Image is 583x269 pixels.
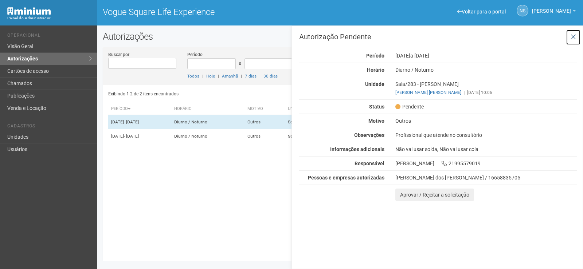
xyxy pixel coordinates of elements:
[244,103,285,115] th: Motivo
[395,103,424,110] span: Pendente
[7,7,51,15] img: Minium
[103,31,578,42] h2: Autorizações
[259,74,261,79] span: |
[108,88,338,99] div: Exibindo 1-2 de 2 itens encontrados
[390,81,583,96] div: Sala/283 - [PERSON_NAME]
[171,103,244,115] th: Horário
[390,146,583,153] div: Não vai usar solda, Não vai usar cola
[395,89,577,96] div: [DATE] 10:05
[330,146,384,152] strong: Informações adicionais
[395,90,461,95] a: [PERSON_NAME] [PERSON_NAME]
[365,81,384,87] strong: Unidade
[103,7,335,17] h1: Vogue Square Life Experience
[263,74,278,79] a: 30 dias
[368,118,384,124] strong: Motivo
[366,53,384,59] strong: Período
[532,9,576,15] a: [PERSON_NAME]
[285,129,329,143] td: Sala/283
[218,74,219,79] span: |
[464,90,465,95] span: |
[7,123,92,131] li: Cadastros
[369,104,384,110] strong: Status
[244,115,285,129] td: Outros
[108,103,171,115] th: Período
[395,174,577,181] div: [PERSON_NAME] dos [PERSON_NAME] / 16658835705
[171,129,244,143] td: Diurno / Noturno
[171,115,244,129] td: Diurno / Noturno
[7,15,92,21] div: Painel do Administrador
[299,33,577,40] h3: Autorização Pendente
[108,115,171,129] td: [DATE]
[285,103,329,115] th: Unidade
[395,189,474,201] button: Aprovar / Rejeitar a solicitação
[457,9,506,15] a: Voltar para o portal
[390,67,583,73] div: Diurno / Noturno
[239,60,242,66] span: a
[517,5,528,16] a: NS
[7,33,92,40] li: Operacional
[244,129,285,143] td: Outros
[390,118,583,124] div: Outros
[410,53,429,59] span: a [DATE]
[108,51,129,58] label: Buscar por
[222,74,238,79] a: Amanhã
[245,74,257,79] a: 7 dias
[390,132,583,138] div: Profissional que atende no consultório
[124,134,139,139] span: - [DATE]
[390,160,583,167] div: [PERSON_NAME] 21995579019
[285,115,329,129] td: Sala/283
[354,132,384,138] strong: Observações
[108,129,171,143] td: [DATE]
[124,119,139,124] span: - [DATE]
[532,1,571,14] span: Nicolle Silva
[355,161,384,166] strong: Responsável
[187,74,199,79] a: Todos
[206,74,215,79] a: Hoje
[367,67,384,73] strong: Horário
[390,52,583,59] div: [DATE]
[308,175,384,181] strong: Pessoas e empresas autorizadas
[187,51,203,58] label: Período
[241,74,242,79] span: |
[202,74,203,79] span: |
